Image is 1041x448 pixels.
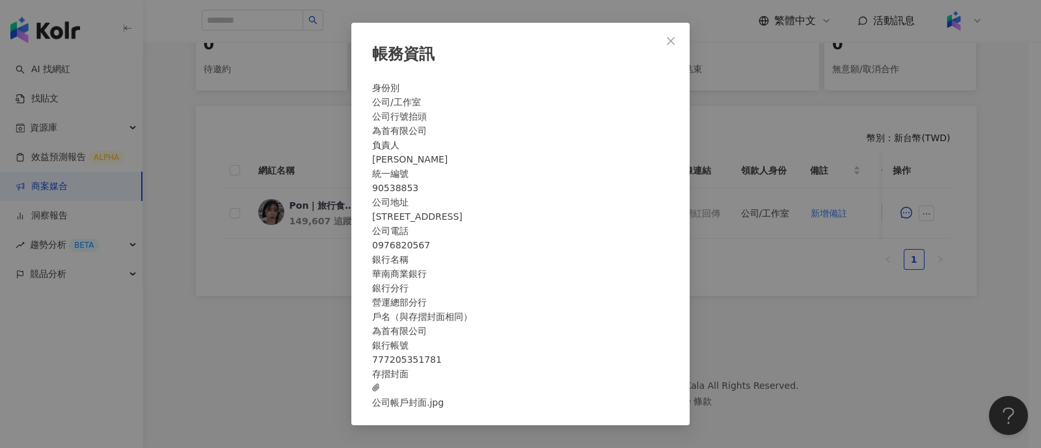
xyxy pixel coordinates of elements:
div: 為首有限公司 [372,124,669,138]
div: 777205351781 [372,352,669,367]
div: 身份別 [372,81,669,95]
div: 0976820567 [372,238,669,252]
div: [PERSON_NAME] [372,152,669,166]
div: 負責人 [372,138,669,152]
div: 公司地址 [372,195,669,209]
div: 營運總部分行 [372,295,669,310]
div: 90538853 [372,181,669,195]
div: 公司/工作室 [372,95,669,109]
span: close [666,36,676,46]
div: 華南商業銀行 [372,267,669,281]
div: 銀行分行 [372,281,669,295]
div: 統一編號 [372,166,669,181]
div: [STREET_ADDRESS] [372,209,669,224]
div: 存摺封面 [372,367,669,381]
div: 為首有限公司 [372,324,669,338]
div: 公司行號抬頭 [372,109,669,124]
button: Close [658,28,684,54]
div: 公司電話 [372,224,669,238]
div: 戶名（與存摺封面相同） [372,310,669,324]
div: 銀行帳號 [372,338,669,352]
span: 公司帳戶封面.jpg [372,381,444,410]
div: 帳務資訊 [372,44,669,66]
div: 銀行名稱 [372,252,669,267]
